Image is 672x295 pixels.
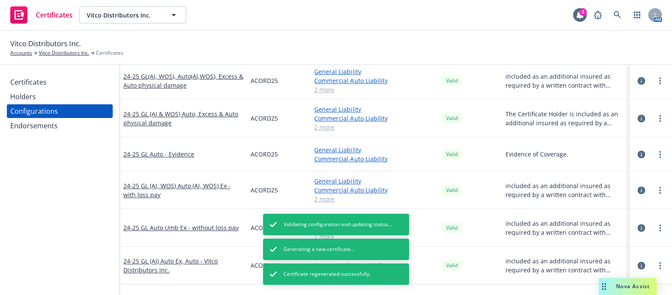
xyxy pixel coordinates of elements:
a: more [655,185,665,195]
div: Valid [442,75,462,86]
a: Vitco Distributors Inc. [39,49,89,57]
div: Valid [442,222,462,233]
button: included as an additional insured as required by a written contract with respect to General Liabi... [505,72,626,90]
div: Configurations [10,104,58,118]
div: ACORD25 [247,100,311,137]
button: The Certificate Holder is included as an additional insured as required by a written contract wit... [505,109,626,127]
a: General Liability [314,105,435,114]
a: 24-25 GL (AI) Auto Ex, Auto - Vitco Distributors Inc. [123,257,244,274]
div: ACORD25 [247,247,311,284]
div: Valid [442,185,462,195]
div: Certificates [10,75,47,89]
span: Certificates [36,12,73,18]
span: Validating configuration and updating status... [283,221,392,228]
a: 24-25 GL (AI & WOS) Auto, Excess & Auto physical damage [123,109,244,127]
div: Endorsements [10,119,58,133]
a: General Liability [314,67,435,76]
span: Nova Assist [616,283,650,290]
a: Accounts [10,49,32,57]
div: Holders [10,90,36,103]
a: Configurations [7,104,113,118]
span: Vitco Distributors Inc. [10,38,81,49]
div: Valid [442,113,462,124]
button: Nova Assist [599,278,657,295]
a: Certificates [7,75,113,89]
button: included as an additional insured as required by a written contract with respect to General Liabi... [505,219,626,237]
a: 2 more [314,195,435,204]
button: included as an additional insured as required by a written contract with respect to General Liabi... [505,257,626,274]
div: Valid [442,260,462,271]
a: Commercial Auto Liability [314,114,435,123]
a: Commercial Auto Liability [314,76,435,85]
span: Vitco Distributors Inc. [87,11,161,20]
span: Certificates [96,49,123,57]
span: Generating a new certificate... [283,245,355,253]
div: ACORD25 [247,209,311,247]
a: 24-25 GL Auto - Evidence [123,150,194,159]
a: more [655,223,665,233]
a: 2 more [314,123,435,132]
a: Search [609,6,626,24]
a: 24-25 GL Auto Umb Ex - without loss pay [123,223,239,232]
a: 24-25 GL(AI, WOS), Auto(AI,WOS), Excess & Auto physical damage [123,72,244,90]
a: Holders [7,90,113,103]
div: Valid [442,149,462,159]
div: Drag to move [599,278,609,295]
button: included as an additional insured as required by a written contract with respect to General Liabi... [505,181,626,199]
a: General Liability [314,145,435,154]
a: Endorsements [7,119,113,133]
button: Vitco Distributors Inc. [79,6,186,24]
a: 2 more [314,85,435,94]
a: General Liability [314,177,435,186]
a: Report a Bug [589,6,606,24]
span: Certificate regenerated successfully. [283,270,371,278]
a: more [655,149,665,159]
a: more [655,76,665,86]
a: more [655,260,665,271]
div: ACORD25 [247,62,311,100]
a: Commercial Auto Liability [314,186,435,195]
a: Commercial Auto Liability [314,154,435,163]
div: 3 [579,8,587,16]
a: Switch app [628,6,646,24]
a: 24-25 GL (AI, WOS) Auto (AI, WOS) Ex - with loss pay [123,181,244,199]
a: Certificates [7,3,76,27]
a: more [655,113,665,124]
div: ACORD25 [247,137,311,171]
div: ACORD25 [247,171,311,209]
button: Evidence of Coverage. [505,150,568,159]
